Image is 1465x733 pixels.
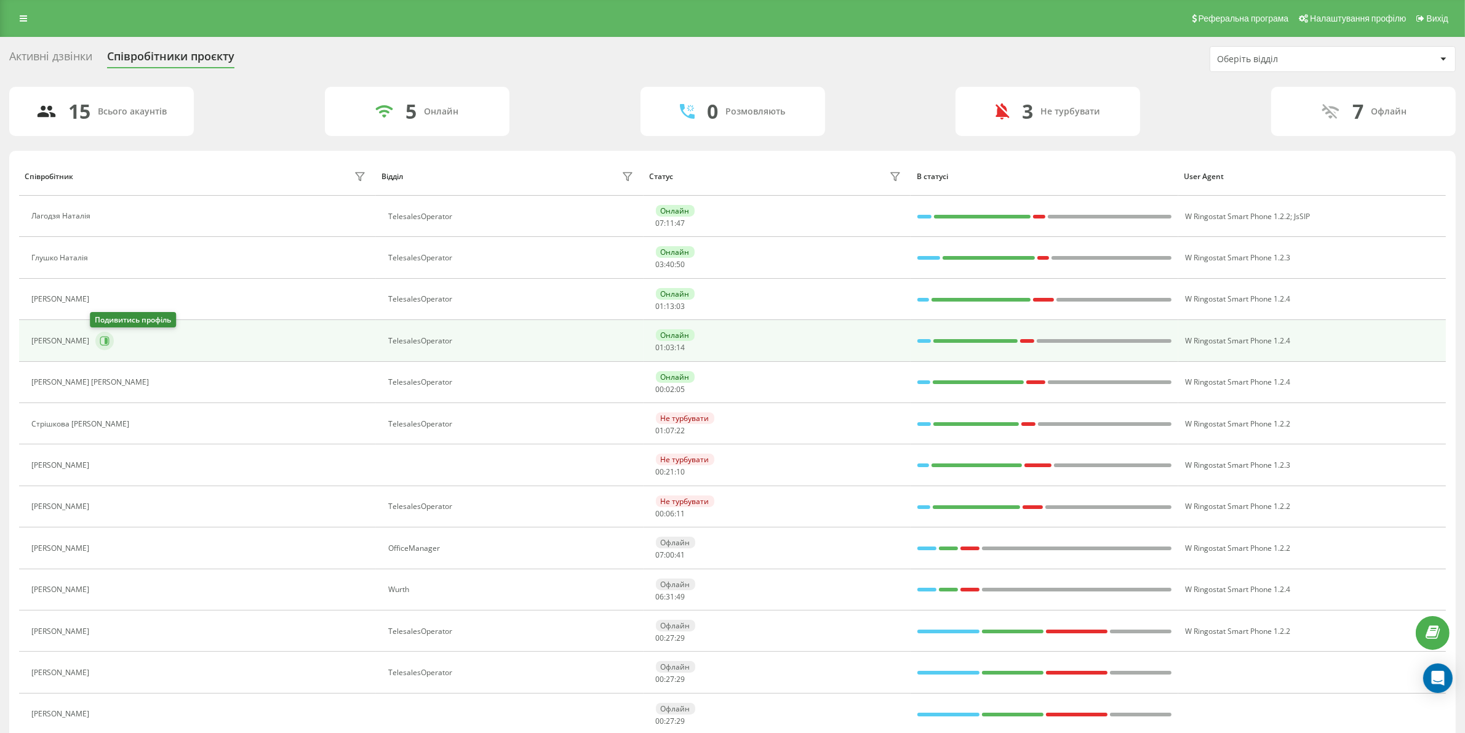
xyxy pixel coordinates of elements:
div: Open Intercom Messenger [1423,663,1453,693]
span: 14 [677,342,685,353]
div: TelesalesOperator [388,502,637,511]
span: 29 [677,633,685,643]
div: TelesalesOperator [388,337,637,345]
div: Офлайн [656,661,695,673]
div: Офлайн [656,620,695,631]
span: 10 [677,467,685,477]
div: TelesalesOperator [388,627,637,636]
div: : : [656,675,685,684]
div: : : [656,551,685,559]
span: 03 [677,301,685,311]
span: 00 [656,674,665,684]
div: : : [656,385,685,394]
div: Онлайн [656,205,695,217]
div: User Agent [1184,172,1440,181]
div: [PERSON_NAME] [31,585,92,594]
div: TelesalesOperator [388,668,637,677]
span: JsSIP [1294,211,1310,222]
div: Не турбувати [656,495,714,507]
div: Розмовляють [725,106,785,117]
span: W Ringostat Smart Phone 1.2.3 [1185,460,1290,470]
span: 05 [677,384,685,395]
div: Стрішкова [PERSON_NAME] [31,420,132,428]
div: Статус [649,172,673,181]
span: 27 [666,633,675,643]
div: [PERSON_NAME] [PERSON_NAME] [31,378,152,387]
span: 02 [666,384,675,395]
span: W Ringostat Smart Phone 1.2.2 [1185,211,1290,222]
div: [PERSON_NAME] [31,544,92,553]
div: Відділ [381,172,403,181]
span: W Ringostat Smart Phone 1.2.2 [1185,419,1290,429]
span: 00 [656,384,665,395]
span: 21 [666,467,675,477]
div: [PERSON_NAME] [31,295,92,303]
div: 15 [69,100,91,123]
div: : : [656,219,685,228]
span: W Ringostat Smart Phone 1.2.2 [1185,626,1290,636]
span: W Ringostat Smart Phone 1.2.2 [1185,543,1290,553]
div: [PERSON_NAME] [31,668,92,677]
div: : : [656,260,685,269]
span: 31 [666,591,675,602]
span: 00 [656,716,665,726]
span: Реферальна програма [1199,14,1289,23]
span: W Ringostat Smart Phone 1.2.4 [1185,335,1290,346]
div: 5 [405,100,417,123]
div: Не турбувати [656,412,714,424]
div: : : [656,468,685,476]
div: 0 [707,100,718,123]
div: : : [656,302,685,311]
div: [PERSON_NAME] [31,461,92,470]
div: Офлайн [656,579,695,590]
div: Wurth [388,585,637,594]
div: OfficeManager [388,544,637,553]
span: 40 [666,259,675,270]
span: W Ringostat Smart Phone 1.2.2 [1185,501,1290,511]
span: 47 [677,218,685,228]
span: 07 [656,218,665,228]
div: Співробітник [25,172,73,181]
span: 03 [666,342,675,353]
span: 41 [677,550,685,560]
div: Подивитись профіль [90,312,176,327]
span: 13 [666,301,675,311]
span: 07 [656,550,665,560]
div: Співробітники проєкту [107,50,234,69]
span: 00 [656,633,665,643]
span: 06 [656,591,665,602]
span: 01 [656,425,665,436]
div: TelesalesOperator [388,295,637,303]
span: 49 [677,591,685,602]
span: 03 [656,259,665,270]
div: Онлайн [656,371,695,383]
span: W Ringostat Smart Phone 1.2.4 [1185,584,1290,595]
div: Активні дзвінки [9,50,92,69]
span: 50 [677,259,685,270]
div: Офлайн [656,703,695,715]
div: В статусі [917,172,1173,181]
div: Лагодзя Наталія [31,212,94,220]
span: 11 [666,218,675,228]
div: Офлайн [1371,106,1407,117]
span: Вихід [1427,14,1448,23]
div: Онлайн [656,246,695,258]
div: Глушко Наталія [31,254,91,262]
span: 27 [666,716,675,726]
div: : : [656,427,685,435]
span: W Ringostat Smart Phone 1.2.4 [1185,377,1290,387]
div: 7 [1353,100,1364,123]
span: 29 [677,716,685,726]
span: 06 [666,508,675,519]
span: 11 [677,508,685,519]
div: : : [656,593,685,601]
div: [PERSON_NAME] [31,502,92,511]
div: Онлайн [424,106,458,117]
div: Всього акаунтів [98,106,167,117]
div: TelesalesOperator [388,378,637,387]
div: : : [656,634,685,643]
div: TelesalesOperator [388,212,637,221]
span: W Ringostat Smart Phone 1.2.3 [1185,252,1290,263]
span: Налаштування профілю [1310,14,1406,23]
div: [PERSON_NAME] [31,627,92,636]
